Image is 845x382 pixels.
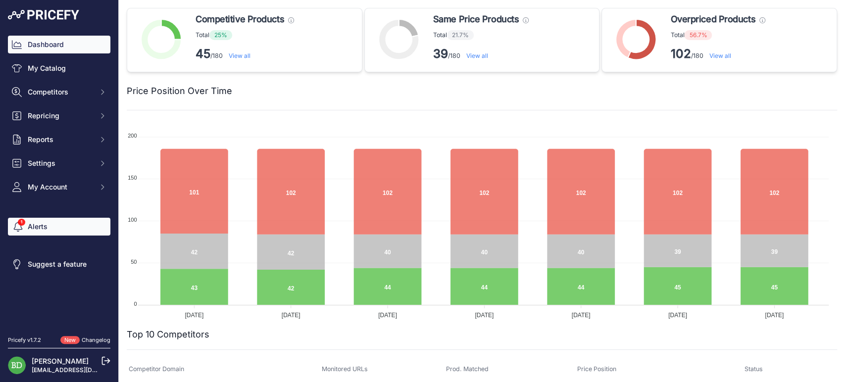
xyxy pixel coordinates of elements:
[185,312,203,319] tspan: [DATE]
[668,312,687,319] tspan: [DATE]
[128,133,137,139] tspan: 200
[28,158,93,168] span: Settings
[8,36,110,53] a: Dashboard
[127,84,232,98] h2: Price Position Over Time
[670,46,765,62] p: /180
[447,30,474,40] span: 21.7%
[196,47,210,61] strong: 45
[32,357,89,365] a: [PERSON_NAME]
[8,131,110,148] button: Reports
[134,300,137,306] tspan: 0
[670,47,691,61] strong: 102
[32,366,135,374] a: [EMAIL_ADDRESS][DOMAIN_NAME]
[572,312,591,319] tspan: [DATE]
[28,182,93,192] span: My Account
[127,328,209,341] h2: Top 10 Competitors
[433,12,519,26] span: Same Price Products
[8,59,110,77] a: My Catalog
[8,178,110,196] button: My Account
[28,135,93,144] span: Reports
[433,30,529,40] p: Total
[128,217,137,223] tspan: 100
[378,312,397,319] tspan: [DATE]
[433,46,529,62] p: /180
[8,83,110,101] button: Competitors
[475,312,494,319] tspan: [DATE]
[129,365,184,373] span: Competitor Domain
[196,46,294,62] p: /180
[446,365,489,373] span: Prod. Matched
[8,218,110,236] a: Alerts
[196,30,294,40] p: Total
[128,175,137,181] tspan: 150
[82,336,110,343] a: Changelog
[577,365,616,373] span: Price Position
[229,52,250,59] a: View all
[8,107,110,125] button: Repricing
[684,30,712,40] span: 56.7%
[209,30,232,40] span: 25%
[466,52,488,59] a: View all
[28,111,93,121] span: Repricing
[765,312,784,319] tspan: [DATE]
[433,47,448,61] strong: 39
[670,12,755,26] span: Overpriced Products
[131,259,137,265] tspan: 50
[8,10,79,20] img: Pricefy Logo
[282,312,300,319] tspan: [DATE]
[196,12,284,26] span: Competitive Products
[745,365,763,373] span: Status
[8,36,110,324] nav: Sidebar
[8,255,110,273] a: Suggest a feature
[322,365,368,373] span: Monitored URLs
[8,154,110,172] button: Settings
[8,336,41,344] div: Pricefy v1.7.2
[709,52,731,59] a: View all
[670,30,765,40] p: Total
[28,87,93,97] span: Competitors
[60,336,80,344] span: New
